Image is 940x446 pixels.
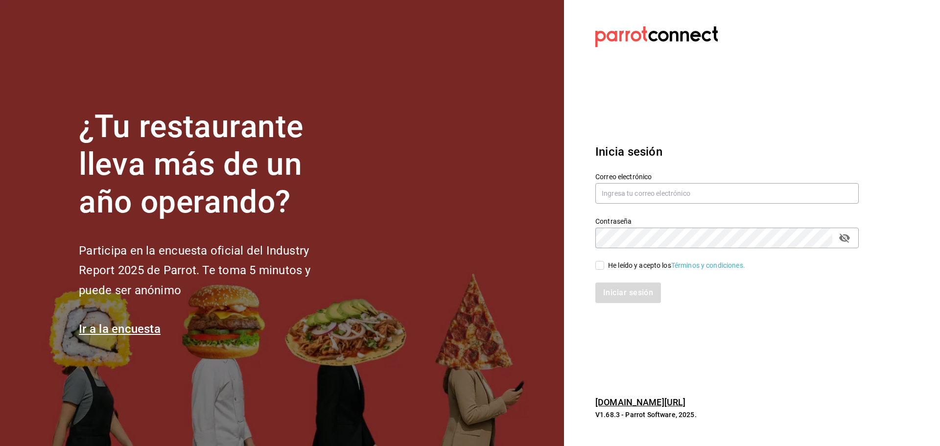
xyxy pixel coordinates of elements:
p: V1.68.3 - Parrot Software, 2025. [595,410,859,420]
h2: Participa en la encuesta oficial del Industry Report 2025 de Parrot. Te toma 5 minutos y puede se... [79,241,343,301]
input: Ingresa tu correo electrónico [595,183,859,204]
label: Correo electrónico [595,173,859,180]
label: Contraseña [595,218,859,225]
h1: ¿Tu restaurante lleva más de un año operando? [79,108,343,221]
div: He leído y acepto los [608,260,745,271]
h3: Inicia sesión [595,143,859,161]
a: Ir a la encuesta [79,322,161,336]
a: Términos y condiciones. [671,261,745,269]
button: passwordField [836,230,853,246]
a: [DOMAIN_NAME][URL] [595,397,685,407]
